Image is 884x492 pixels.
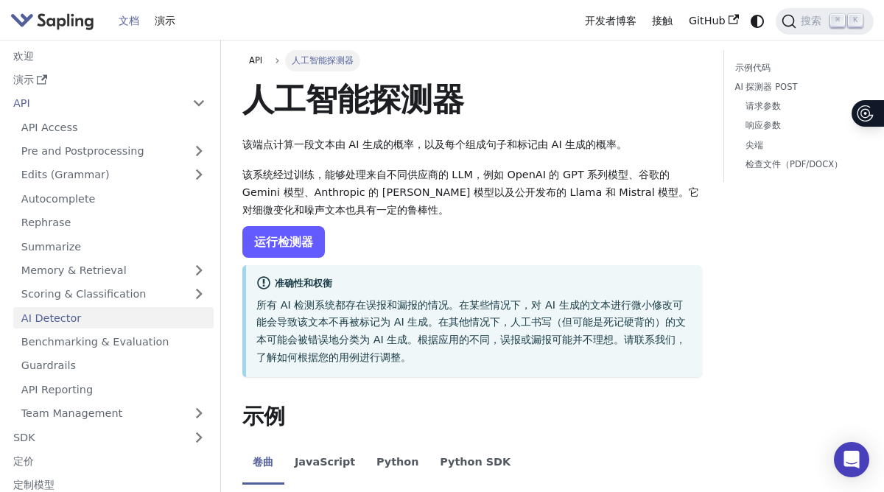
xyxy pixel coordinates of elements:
font: 演示 [13,74,34,85]
img: Sapling.ai [10,10,94,32]
a: Scoring & Classification [13,284,214,305]
a: AI Detector [13,307,214,328]
font: 开发者博客 [585,15,636,27]
a: Edits (Grammar) [13,164,214,186]
a: 响应参数 [746,119,852,133]
a: Benchmarking & Evaluation [13,331,214,353]
font: 人工智能探测器 [242,81,464,118]
font: 所有 AI 检测系统都存在误报和漏报的情况。在某些情况下，对 AI 生成的文本进行微小修改可能会导致该文本不再被标记为 AI 生成。在其他情况下，人工书写（但可能是死记硬背的）的文本可能会被错误... [256,299,686,363]
a: Memory & Retrieval [13,260,214,281]
font: 该系统经过训练，能够处理来自不同供应商的 LLM，例如 OpenAI 的 GPT 系列模型、谷歌的 Gemini 模型、Anthropic 的 [PERSON_NAME] 模型以及公开发布的 L... [242,169,699,216]
font: 定制模型 [13,479,55,491]
font: Python [376,456,418,468]
a: 演示 [5,69,214,91]
font: JavaScript [295,456,355,468]
a: 欢迎 [5,45,214,66]
button: 搜索 (Command+K) [776,8,874,35]
font: 运行检测器 [254,235,313,249]
font: 人工智能探测器 [292,55,354,66]
button: 在暗模式和亮模式之间切换（当前为系统模式） [746,10,768,32]
font: API [249,55,262,66]
font: 示例代码 [735,63,771,73]
a: 开发者博客 [577,10,645,32]
a: GitHub [681,10,746,32]
a: Summarize [13,236,214,257]
a: 检查文件（PDF/DOCX） [746,158,852,172]
font: 尖端 [746,140,763,150]
kbd: ⌘ [830,14,845,27]
font: 该端点计算一段文本由 AI 生成的概率，以及每个组成句子和标记由 AI 生成的概率。 [242,138,627,150]
a: 示例代码 [735,61,857,75]
a: Team Management [13,403,214,424]
font: 定价 [13,455,34,467]
a: 接触 [644,10,681,32]
font: 准确性和权衡 [275,278,332,289]
kbd: K [848,14,863,27]
font: Python SDK [440,456,511,468]
font: 示例 [242,404,285,429]
button: 展开侧边栏类别“SDK” [184,426,214,448]
font: 请求参数 [746,101,781,111]
font: 欢迎 [13,50,34,62]
a: API [5,93,184,114]
a: Rephrase [13,212,214,233]
div: 打开 Intercom Messenger [834,442,869,477]
font: 检查文件（PDF/DOCX） [746,159,843,169]
a: 运行检测器 [242,226,325,258]
font: 响应参数 [746,120,781,130]
a: Sapling.ai [10,10,99,32]
a: 请求参数 [746,99,852,113]
font: AI 探测器 POST [735,82,798,92]
a: 尖端 [746,138,852,152]
font: 卷曲 [253,456,273,468]
a: 定价 [5,451,214,472]
a: Guardrails [13,355,214,376]
a: API [242,50,270,71]
a: Autocomplete [13,188,214,209]
a: 文档 [110,10,147,32]
a: SDK [5,426,184,448]
a: AI 探测器 POST [735,80,857,94]
font: 演示 [155,15,175,27]
font: 文档 [119,15,139,27]
button: Collapse sidebar category 'API' [184,93,214,114]
a: Pre and Postprocessing [13,141,214,162]
font: 搜索 [801,15,821,27]
font: 接触 [652,15,673,27]
a: 演示 [147,10,183,32]
font: SDK [13,432,35,443]
nav: 面包屑 [242,50,703,71]
a: API Access [13,116,214,138]
font: API [13,97,30,109]
font: GitHub [689,15,726,27]
a: API Reporting [13,379,214,400]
